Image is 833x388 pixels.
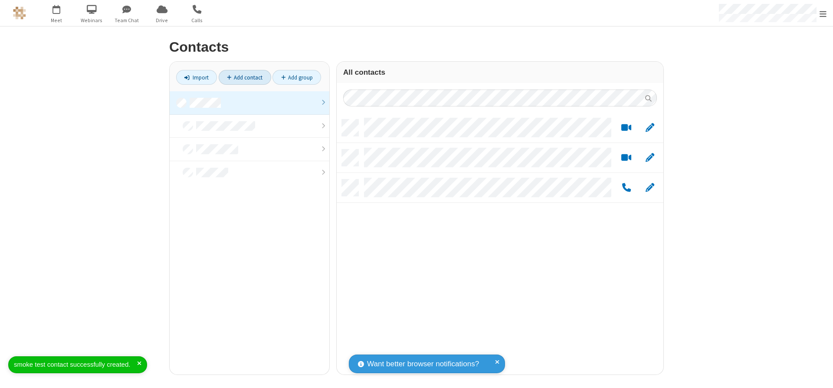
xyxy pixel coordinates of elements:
span: Webinars [75,17,108,24]
iframe: Chat [811,365,826,382]
span: Calls [181,17,213,24]
span: Team Chat [111,17,143,24]
a: Add group [272,70,321,85]
button: Start a video meeting [618,123,635,133]
h2: Contacts [169,40,664,55]
button: Edit [641,182,658,193]
button: Edit [641,123,658,133]
button: Start a video meeting [618,153,635,163]
h3: All contacts [343,68,657,76]
span: Meet [40,17,73,24]
a: Import [176,70,217,85]
div: smoke test contact successfully created. [14,360,137,370]
button: Call by phone [618,182,635,193]
button: Edit [641,153,658,163]
div: grid [337,113,663,375]
img: QA Selenium DO NOT DELETE OR CHANGE [13,7,26,20]
a: Add contact [219,70,271,85]
span: Drive [146,17,178,24]
span: Want better browser notifications? [367,358,479,370]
